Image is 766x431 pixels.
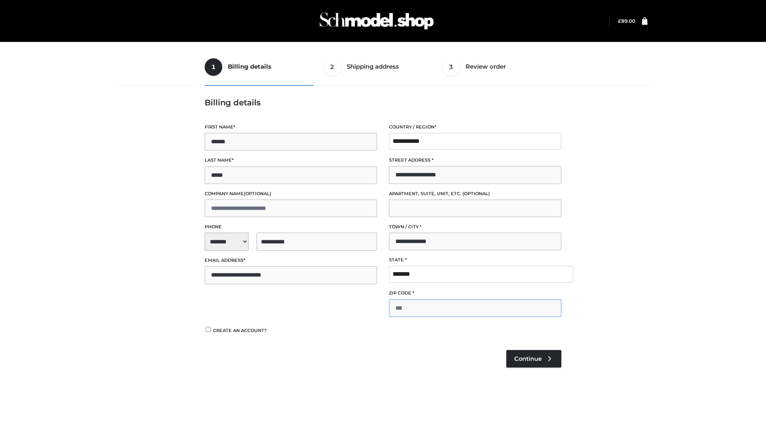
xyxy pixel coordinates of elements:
input: Create an account? [205,327,212,332]
label: State [389,256,561,264]
label: Email address [205,257,377,264]
label: Phone [205,223,377,231]
label: Country / Region [389,123,561,131]
span: Create an account? [213,328,267,333]
label: Street address [389,156,561,164]
span: Continue [514,355,542,362]
a: £89.00 [618,18,635,24]
label: Apartment, suite, unit, etc. [389,190,561,198]
label: ZIP Code [389,289,561,297]
label: Company name [205,190,377,198]
span: £ [618,18,621,24]
bdi: 89.00 [618,18,635,24]
span: (optional) [462,191,490,196]
label: First name [205,123,377,131]
span: (optional) [244,191,271,196]
a: Continue [506,350,561,368]
label: Last name [205,156,377,164]
label: Town / City [389,223,561,231]
h3: Billing details [205,98,561,107]
img: Schmodel Admin 964 [317,5,436,37]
